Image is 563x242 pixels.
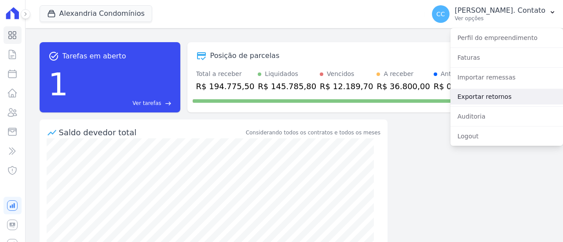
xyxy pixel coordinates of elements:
div: Saldo devedor total [59,126,244,138]
div: A receber [384,69,413,79]
div: Total a receber [196,69,255,79]
div: Considerando todos os contratos e todos os meses [246,129,380,137]
span: east [165,100,172,107]
div: R$ 0,00 [434,80,475,92]
span: task_alt [48,51,59,61]
a: Importar remessas [450,69,563,85]
div: R$ 36.800,00 [377,80,430,92]
div: 1 [48,61,69,107]
div: R$ 145.785,80 [258,80,316,92]
div: R$ 194.775,50 [196,80,255,92]
a: Logout [450,128,563,144]
a: Perfil do empreendimento [450,30,563,46]
a: Auditoria [450,108,563,124]
span: Ver tarefas [132,99,161,107]
div: R$ 12.189,70 [320,80,373,92]
p: Ver opções [455,15,545,22]
a: Exportar retornos [450,89,563,105]
div: Antecipado [441,69,475,79]
span: Tarefas em aberto [62,51,126,61]
button: Alexandria Condomínios [40,5,152,22]
a: Faturas [450,50,563,65]
p: [PERSON_NAME]. Contato [455,6,545,15]
div: Posição de parcelas [210,51,280,61]
div: Vencidos [327,69,354,79]
span: CC [436,11,445,17]
div: Liquidados [265,69,298,79]
a: Ver tarefas east [72,99,171,107]
button: CC [PERSON_NAME]. Contato Ver opções [425,2,563,26]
